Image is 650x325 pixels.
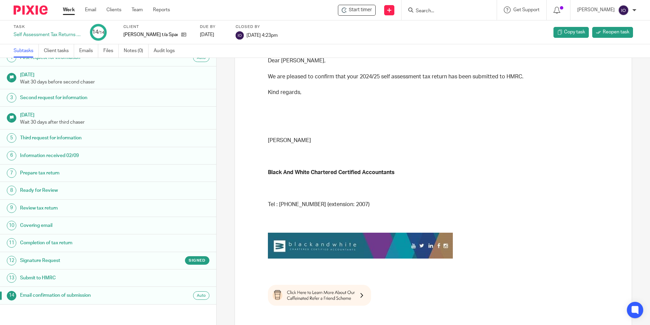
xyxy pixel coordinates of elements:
[20,93,147,103] h1: Second request for information
[154,44,180,58] a: Audit logs
[20,185,147,196] h1: Ready for Review
[268,137,619,144] p: [PERSON_NAME]
[20,203,147,213] h1: Review tax return
[603,29,629,35] span: Reopen task
[7,221,16,230] div: 10
[14,31,82,38] div: Self Assessment Tax Returns - NON BOOKKEEPING CLIENTS
[246,33,278,37] span: [DATE] 4:23pm
[20,273,147,283] h1: Submit to HMRC
[7,186,16,195] div: 8
[7,203,16,213] div: 9
[20,220,147,231] h1: Covering email
[153,6,170,13] a: Reports
[20,70,210,78] h1: [DATE]
[415,8,476,14] input: Search
[20,151,147,161] h1: Information received 02/09
[268,285,371,306] img: e16db194fbf4cd7bf6cd24d552491f9c.png
[349,6,372,14] span: Start timer
[20,290,147,300] h1: Email confirmation of submission
[236,24,278,30] label: Closed by
[200,31,227,38] div: [DATE]
[513,7,540,12] span: Get Support
[14,5,48,15] img: Pixie
[268,201,619,208] p: Tel : [PHONE_NUMBER] (extension: 2007)
[200,24,227,30] label: Due by
[553,27,589,38] a: Copy task
[14,24,82,30] label: Task
[124,44,149,58] a: Notes (0)
[7,256,16,265] div: 12
[20,79,210,86] p: Wait 30 days before second chaser
[20,133,147,143] h1: Third request for information
[7,93,16,103] div: 3
[132,6,143,13] a: Team
[268,89,619,96] p: Kind regards,
[44,44,74,58] a: Client tasks
[236,31,244,40] img: svg%3E
[7,133,16,143] div: 5
[14,44,39,58] a: Subtasks
[123,24,191,30] label: Client
[577,6,615,13] p: [PERSON_NAME]
[7,273,16,283] div: 13
[338,5,376,16] div: Felicity Chandler t/a Space - Self Assessment Tax Returns - NON BOOKKEEPING CLIENTS
[20,256,147,266] h1: Signature Request
[103,44,119,58] a: Files
[20,119,210,126] p: Wait 30 days after third chaser
[85,6,96,13] a: Email
[7,151,16,160] div: 6
[20,168,147,178] h1: Prepare tax return
[20,110,210,119] h1: [DATE]
[268,73,619,81] p: We are pleased to confirm that your 2024/25 self assessment tax return has been submitted to HMRC.
[193,291,209,300] div: Auto
[564,29,585,35] span: Copy task
[268,170,395,175] strong: Black And White Chartered Certified Accountants
[20,238,147,248] h1: Completion of tax return
[7,168,16,178] div: 7
[189,258,206,263] span: Signed
[106,6,121,13] a: Clients
[268,57,619,65] p: Dear [PERSON_NAME],
[7,291,16,300] div: 14
[592,27,633,38] a: Reopen task
[92,28,104,36] div: 14
[123,31,178,38] p: [PERSON_NAME] t/a Space
[618,5,629,16] img: svg%3E
[63,6,75,13] a: Work
[268,233,453,259] img: 1c947c30610c6c300d8ad30e8aa69e3f.jpeg
[79,44,98,58] a: Emails
[98,31,104,34] small: /14
[7,238,16,248] div: 11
